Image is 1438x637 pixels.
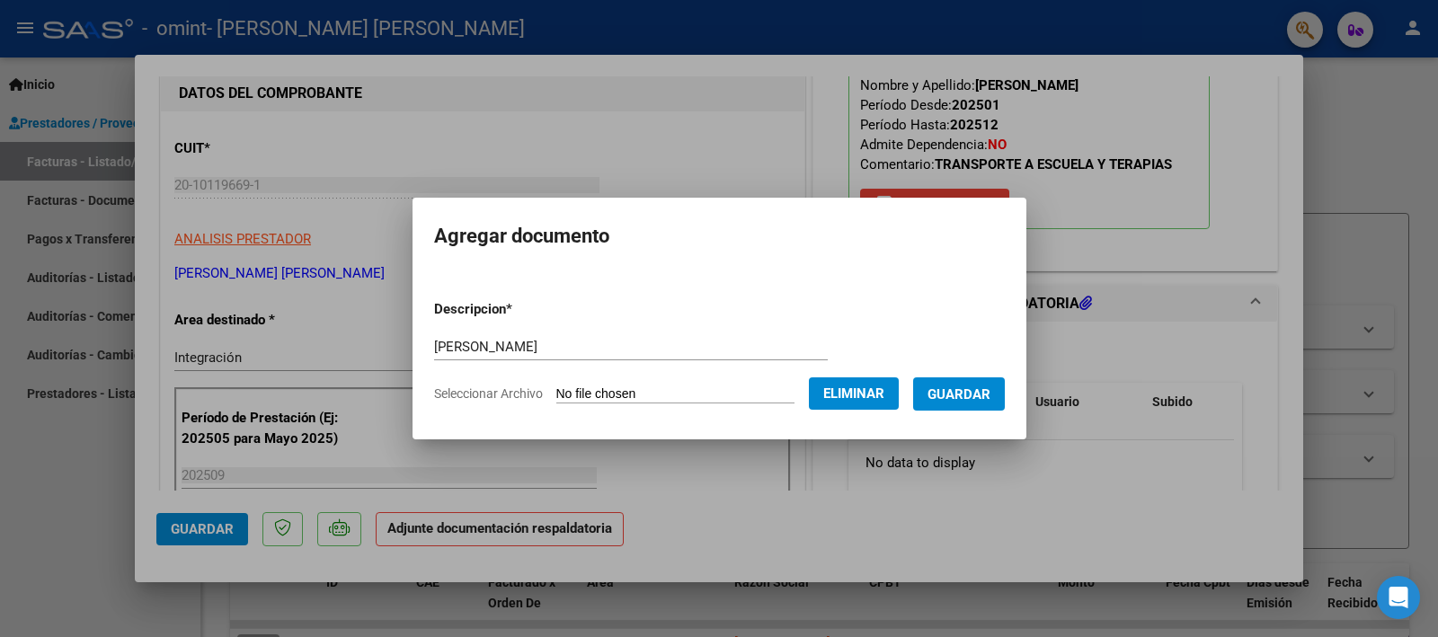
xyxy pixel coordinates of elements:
span: Seleccionar Archivo [434,386,543,401]
button: Eliminar [809,377,899,410]
h2: Agregar documento [434,219,1005,253]
span: Eliminar [823,385,884,402]
p: Descripcion [434,299,606,320]
button: Guardar [913,377,1005,411]
span: Guardar [928,386,990,403]
div: Open Intercom Messenger [1377,576,1420,619]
